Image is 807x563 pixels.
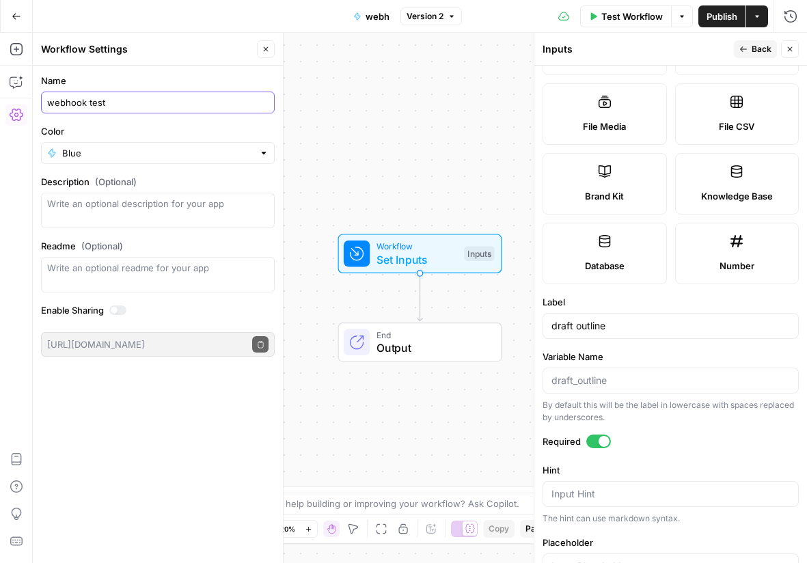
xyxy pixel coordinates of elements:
span: Output [377,340,488,356]
div: The hint can use markdown syntax. [543,512,799,525]
span: Set Inputs [377,251,458,268]
span: (Optional) [81,239,123,253]
button: Copy [483,520,515,538]
input: Blue [62,146,254,160]
label: Placeholder [543,536,799,549]
label: Description [41,175,275,189]
span: Database [585,259,625,273]
input: Untitled [47,96,269,109]
button: Test Workflow [580,5,671,27]
div: Inputs [543,42,730,56]
span: Brand Kit [585,189,624,203]
div: By default this will be the label in lowercase with spaces replaced by underscores. [543,399,799,424]
g: Edge from start to end [418,273,422,321]
label: Color [41,124,275,138]
span: Publish [707,10,737,23]
button: Version 2 [400,8,462,25]
div: EndOutput [293,322,547,362]
input: Input Label [551,319,790,333]
span: Copy [489,523,509,535]
span: webh [366,10,389,23]
span: 120% [276,523,295,534]
button: Paste [520,520,553,538]
div: Workflow Settings [41,42,253,56]
span: Workflow [377,240,458,253]
input: draft_outline [551,374,790,387]
span: Test Workflow [601,10,663,23]
span: Number [720,259,754,273]
label: Enable Sharing [41,303,275,317]
span: Version 2 [407,10,443,23]
button: Back [734,40,777,58]
button: Publish [698,5,746,27]
div: WorkflowSet InputsInputs [293,234,547,273]
span: (Optional) [95,175,137,189]
label: Name [41,74,275,87]
label: Label [543,295,799,309]
span: Knowledge Base [701,189,773,203]
label: Required [543,435,799,448]
label: Hint [543,463,799,477]
span: Back [752,43,771,55]
label: Variable Name [543,350,799,363]
div: Inputs [464,246,494,261]
span: File Media [583,120,626,133]
button: webh [345,5,398,27]
span: File CSV [719,120,754,133]
label: Readme [41,239,275,253]
span: Paste [525,523,548,535]
span: End [377,328,488,341]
